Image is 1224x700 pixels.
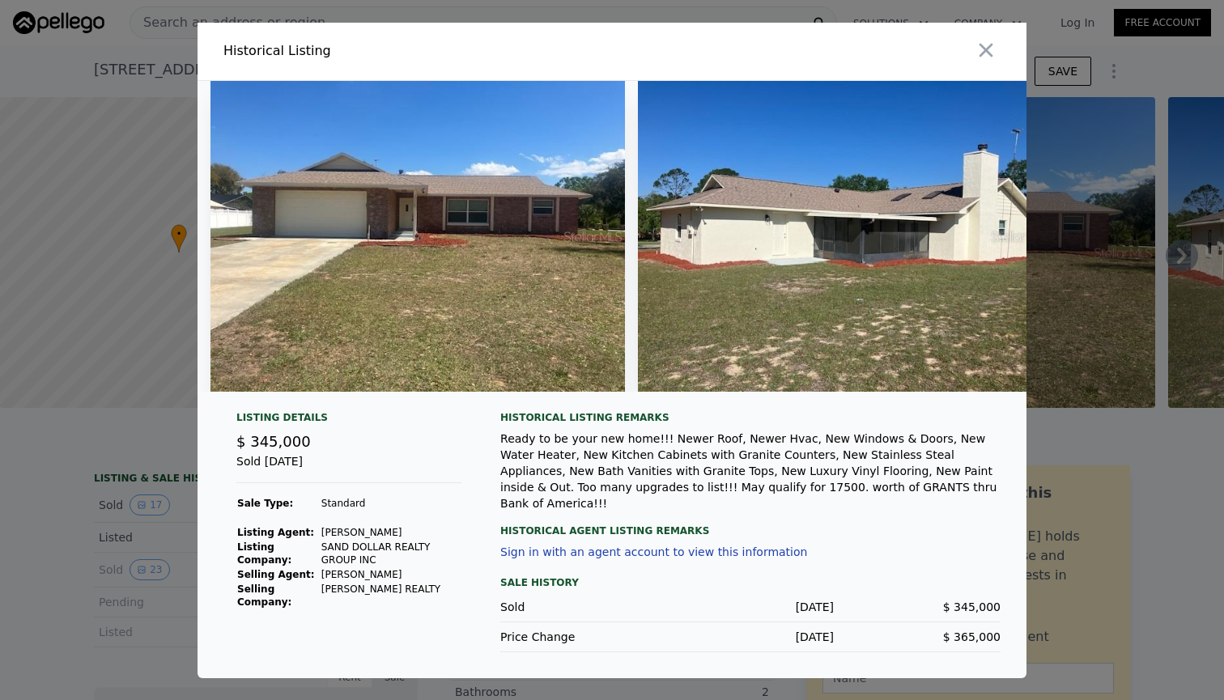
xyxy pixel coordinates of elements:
[943,600,1001,613] span: $ 345,000
[237,583,291,608] strong: Selling Company:
[237,569,315,580] strong: Selling Agent:
[500,411,1001,424] div: Historical Listing remarks
[321,582,461,609] td: [PERSON_NAME] REALTY
[667,629,834,645] div: [DATE]
[943,630,1001,643] span: $ 365,000
[210,81,625,392] img: Property Img
[321,496,461,511] td: Standard
[236,433,311,450] span: $ 345,000
[500,545,807,558] button: Sign in with an agent account to view this information
[321,525,461,540] td: [PERSON_NAME]
[321,567,461,582] td: [PERSON_NAME]
[237,541,291,566] strong: Listing Company:
[237,527,314,538] strong: Listing Agent:
[236,411,461,431] div: Listing Details
[500,511,1001,537] div: Historical Agent Listing Remarks
[500,431,1001,511] div: Ready to be your new home!!! Newer Roof, Newer Hvac, New Windows & Doors, New Water Heater, New K...
[500,599,667,615] div: Sold
[321,540,461,567] td: SAND DOLLAR REALTY GROUP INC
[500,629,667,645] div: Price Change
[500,573,1001,592] div: Sale History
[237,498,293,509] strong: Sale Type:
[667,599,834,615] div: [DATE]
[223,41,606,61] div: Historical Listing
[638,81,1052,392] img: Property Img
[236,453,461,483] div: Sold [DATE]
